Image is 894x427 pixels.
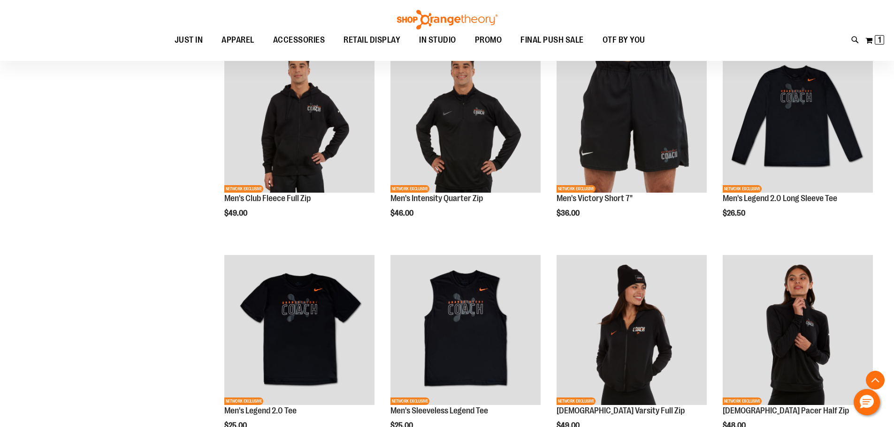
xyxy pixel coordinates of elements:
img: OTF Mens Coach FA23 Legend 2.0 LS Tee - Black primary image [723,43,873,193]
a: OTF Mens Coach FA23 Legend Sleeveless Tee - Black primary imageNETWORK EXCLUSIVE [390,255,541,406]
a: OTF Mens Coach FA23 Victory Short - Black primary imageNETWORK EXCLUSIVE [557,43,707,194]
button: Hello, have a question? Let’s chat. [854,389,880,415]
a: OTF Mens Coach FA23 Legend 2.0 LS Tee - Black primary imageNETWORK EXCLUSIVE [723,43,873,194]
a: OTF Ladies Coach FA23 Varsity Full Zip - Black primary imageNETWORK EXCLUSIVE [557,255,707,406]
a: JUST IN [165,30,213,51]
span: RETAIL DISPLAY [344,30,400,51]
span: OTF BY YOU [603,30,645,51]
img: OTF Mens Coach FA23 Victory Short - Black primary image [557,43,707,193]
img: OTF Ladies Coach FA23 Pacer Half Zip - Black primary image [723,255,873,405]
img: OTF Mens Coach FA23 Club Fleece Full Zip - Black primary image [224,43,374,193]
span: $46.00 [390,209,415,217]
a: Men's Victory Short 7" [557,194,633,203]
span: NETWORK EXCLUSIVE [557,397,596,405]
a: FINAL PUSH SALE [511,30,593,51]
span: 1 [878,35,881,45]
span: PROMO [475,30,502,51]
span: NETWORK EXCLUSIVE [224,185,263,193]
img: OTF Ladies Coach FA23 Varsity Full Zip - Black primary image [557,255,707,405]
span: $36.00 [557,209,581,217]
div: product [220,38,379,241]
span: $49.00 [224,209,249,217]
button: Back To Top [866,371,885,390]
span: NETWORK EXCLUSIVE [723,397,762,405]
a: OTF Mens Coach FA23 Club Fleece Full Zip - Black primary imageNETWORK EXCLUSIVE [224,43,374,194]
a: Men's Club Fleece Full Zip [224,194,311,203]
span: $26.50 [723,209,747,217]
div: product [386,38,545,241]
span: APPAREL [222,30,254,51]
div: product [552,38,711,241]
span: NETWORK EXCLUSIVE [723,185,762,193]
span: NETWORK EXCLUSIVE [557,185,596,193]
div: product [718,38,878,241]
span: NETWORK EXCLUSIVE [224,397,263,405]
a: Men's Legend 2.0 Tee [224,406,297,415]
a: ACCESSORIES [264,30,335,51]
a: APPAREL [212,30,264,51]
span: FINAL PUSH SALE [520,30,584,51]
a: [DEMOGRAPHIC_DATA] Varsity Full Zip [557,406,685,415]
span: ACCESSORIES [273,30,325,51]
a: Men's Legend 2.0 Long Sleeve Tee [723,194,837,203]
span: JUST IN [175,30,203,51]
img: OTF Mens Coach FA23 Legend 2.0 SS Tee - Black primary image [224,255,374,405]
a: [DEMOGRAPHIC_DATA] Pacer Half Zip [723,406,849,415]
a: OTF Mens Coach FA23 Legend 2.0 SS Tee - Black primary imageNETWORK EXCLUSIVE [224,255,374,406]
a: Men's Sleeveless Legend Tee [390,406,488,415]
img: Shop Orangetheory [396,10,499,30]
span: IN STUDIO [419,30,456,51]
span: NETWORK EXCLUSIVE [390,397,429,405]
a: IN STUDIO [410,30,466,51]
a: OTF BY YOU [593,30,655,51]
a: Men's Intensity Quarter Zip [390,194,483,203]
a: RETAIL DISPLAY [334,30,410,51]
a: PROMO [466,30,512,51]
a: OTF Ladies Coach FA23 Pacer Half Zip - Black primary imageNETWORK EXCLUSIVE [723,255,873,406]
img: OTF Mens Coach FA23 Intensity Quarter Zip - Black primary image [390,43,541,193]
img: OTF Mens Coach FA23 Legend Sleeveless Tee - Black primary image [390,255,541,405]
a: OTF Mens Coach FA23 Intensity Quarter Zip - Black primary imageNETWORK EXCLUSIVE [390,43,541,194]
span: NETWORK EXCLUSIVE [390,185,429,193]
